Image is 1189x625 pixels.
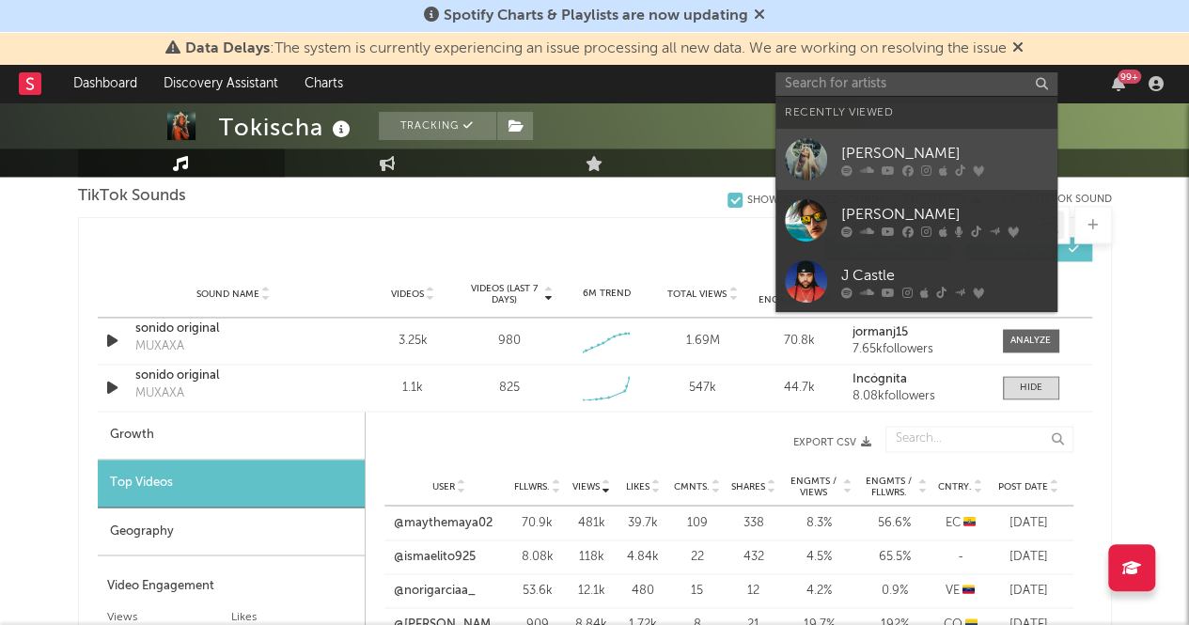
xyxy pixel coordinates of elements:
[571,513,613,532] div: 481k
[785,102,1048,124] div: Recently Viewed
[674,581,721,600] div: 15
[622,547,665,566] div: 4.84k
[465,283,541,305] span: Videos (last 7 days)
[730,547,777,566] div: 432
[1118,70,1141,84] div: 99 +
[98,508,365,555] div: Geography
[862,476,916,498] span: Engmts / Fllwrs.
[571,547,613,566] div: 118k
[787,513,853,532] div: 8.3 %
[369,332,457,351] div: 3.25k
[747,195,884,207] div: Show 18 Removed Sounds
[514,481,550,492] span: Fllwrs.
[291,65,356,102] a: Charts
[937,581,984,600] div: VE
[674,481,710,492] span: Cmnts.
[862,547,928,566] div: 65.5 %
[674,547,721,566] div: 22
[775,251,1057,312] a: J Castle
[185,41,1007,56] span: : The system is currently experiencing an issue processing all new data. We are working on resolv...
[135,337,184,356] div: MUXAXA
[196,289,259,300] span: Sound Name
[730,581,777,600] div: 12
[659,332,746,351] div: 1.69M
[514,581,561,600] div: 53.6k
[775,72,1057,96] input: Search for artists
[622,581,665,600] div: 480
[998,481,1048,492] span: Post Date
[150,65,291,102] a: Discovery Assistant
[659,379,746,398] div: 547k
[369,379,457,398] div: 1.1k
[730,513,777,532] div: 338
[993,581,1064,600] div: [DATE]
[444,8,748,23] span: Spotify Charts & Playlists are now updating
[60,65,150,102] a: Dashboard
[394,547,476,566] a: @ismaelito925
[841,203,1048,226] div: [PERSON_NAME]
[853,390,983,403] div: 8.08k followers
[394,513,493,532] a: @maythemaya02
[514,513,561,532] div: 70.9k
[135,384,184,403] div: MUXAXA
[885,426,1073,452] input: Search...
[562,287,649,301] div: 6M Trend
[853,373,907,385] strong: Incógnita
[432,481,455,492] span: User
[571,581,613,600] div: 12.1k
[674,513,721,532] div: 109
[219,112,355,143] div: Tokischa
[1112,76,1125,91] button: 99+
[1012,41,1024,56] span: Dismiss
[626,481,649,492] span: Likes
[756,283,832,305] span: Total Engagements
[403,437,871,448] button: Export CSV
[853,326,908,338] strong: jormanj15
[379,112,496,140] button: Tracking
[962,584,975,596] span: 🇻🇪
[993,547,1064,566] div: [DATE]
[185,41,270,56] span: Data Delays
[787,581,853,600] div: 4.2 %
[937,547,984,566] div: -
[862,513,928,532] div: 56.6 %
[514,547,561,566] div: 8.08k
[754,8,765,23] span: Dismiss
[787,476,841,498] span: Engmts / Views
[135,367,332,385] a: sonido original
[775,129,1057,190] a: [PERSON_NAME]
[756,332,843,351] div: 70.8k
[667,289,727,300] span: Total Views
[862,581,928,600] div: 0.9 %
[135,320,332,338] a: sonido original
[78,185,186,208] span: TikTok Sounds
[853,373,983,386] a: Incógnita
[938,481,972,492] span: Cntry.
[731,481,765,492] span: Shares
[394,581,476,600] a: @norigarciaa_
[756,379,843,398] div: 44.7k
[107,574,355,597] div: Video Engagement
[98,460,365,508] div: Top Videos
[993,513,1064,532] div: [DATE]
[787,547,853,566] div: 4.5 %
[841,264,1048,287] div: J Castle
[498,332,521,351] div: 980
[853,326,983,339] a: jormanj15
[853,343,983,356] div: 7.65k followers
[937,513,984,532] div: EC
[572,481,600,492] span: Views
[499,379,520,398] div: 825
[391,289,424,300] span: Videos
[775,190,1057,251] a: [PERSON_NAME]
[963,516,976,528] span: 🇪🇨
[98,412,365,460] div: Growth
[622,513,665,532] div: 39.7k
[841,142,1048,164] div: [PERSON_NAME]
